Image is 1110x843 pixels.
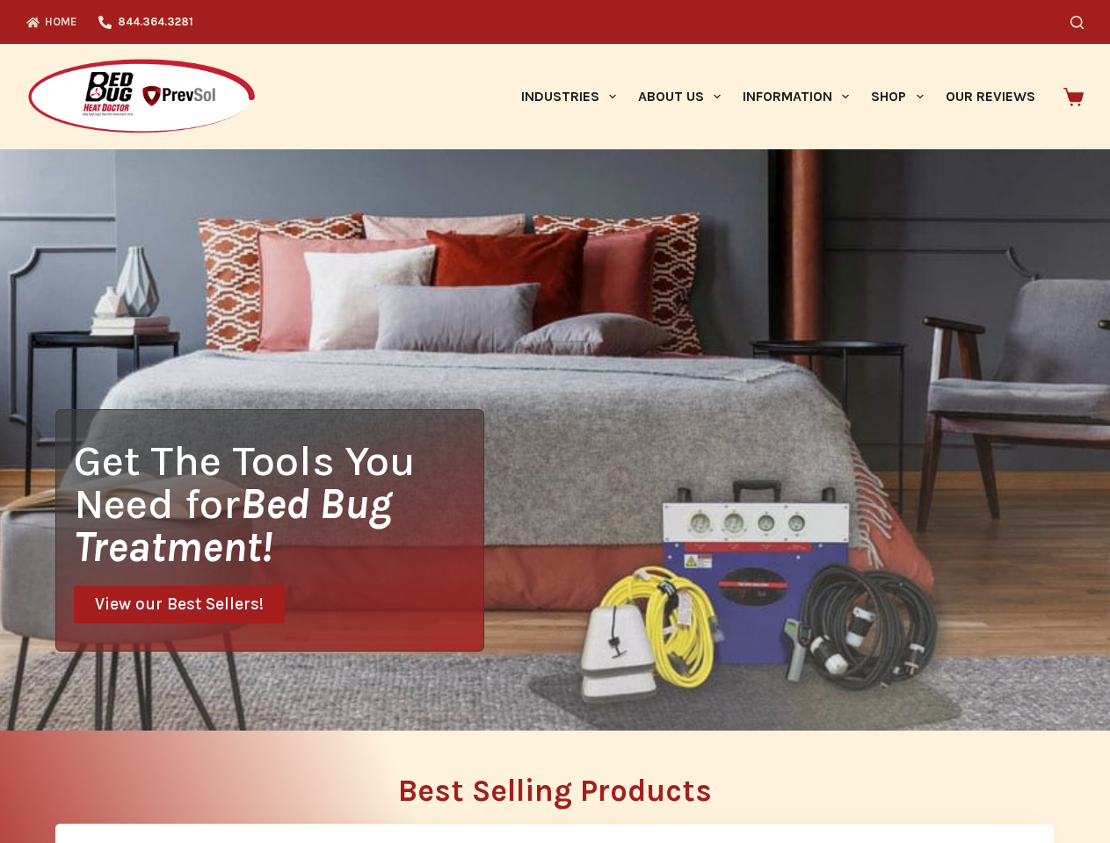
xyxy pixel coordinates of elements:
i: Bed Bug Treatment! [74,479,392,572]
h2: Best Selling Products [55,775,1055,806]
a: Our Reviews [934,44,1046,149]
a: Shop [860,44,934,149]
a: About Us [627,44,731,149]
a: Industries [510,44,627,149]
h1: Get The Tools You Need for [74,439,483,568]
nav: Primary [510,44,1046,149]
button: Search [1070,16,1084,29]
a: Information [732,44,860,149]
img: Prevsol/Bed Bug Heat Doctor [26,58,257,136]
span: View our Best Sellers! [95,596,264,613]
a: View our Best Sellers! [74,586,285,623]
